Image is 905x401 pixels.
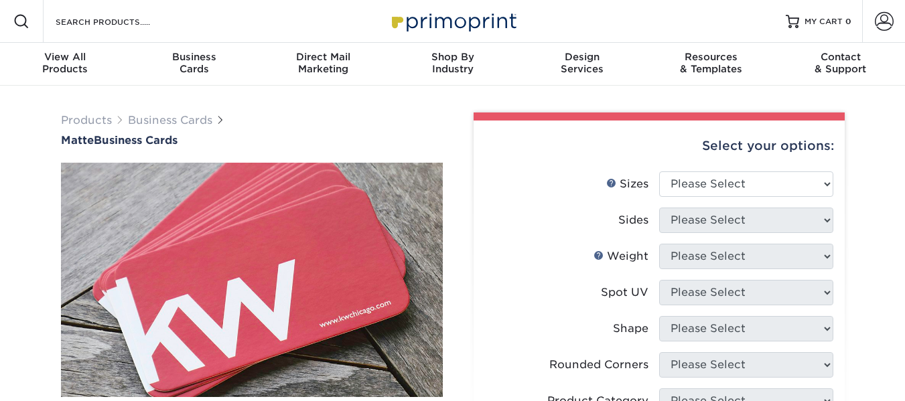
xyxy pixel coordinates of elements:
a: Business Cards [128,114,212,127]
div: Weight [594,248,648,264]
input: SEARCH PRODUCTS..... [54,13,185,29]
a: MatteBusiness Cards [61,134,443,147]
div: Services [517,51,646,75]
span: Contact [776,51,905,63]
a: Contact& Support [776,43,905,86]
span: Shop By [388,51,517,63]
span: MY CART [805,16,843,27]
span: Matte [61,134,94,147]
span: Design [517,51,646,63]
div: Spot UV [601,285,648,301]
a: Direct MailMarketing [259,43,388,86]
span: Business [129,51,259,63]
h1: Business Cards [61,134,443,147]
div: Shape [613,321,648,337]
iframe: Google Customer Reviews [3,360,114,396]
span: 0 [845,17,851,26]
div: Marketing [259,51,388,75]
div: Select your options: [484,121,834,171]
div: & Support [776,51,905,75]
div: Industry [388,51,517,75]
a: Resources& Templates [646,43,776,86]
a: Shop ByIndustry [388,43,517,86]
img: Primoprint [386,7,520,35]
div: Sizes [606,176,648,192]
span: Resources [646,51,776,63]
a: Products [61,114,112,127]
div: & Templates [646,51,776,75]
a: BusinessCards [129,43,259,86]
div: Sides [618,212,648,228]
a: DesignServices [517,43,646,86]
div: Cards [129,51,259,75]
span: Direct Mail [259,51,388,63]
div: Rounded Corners [549,357,648,373]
